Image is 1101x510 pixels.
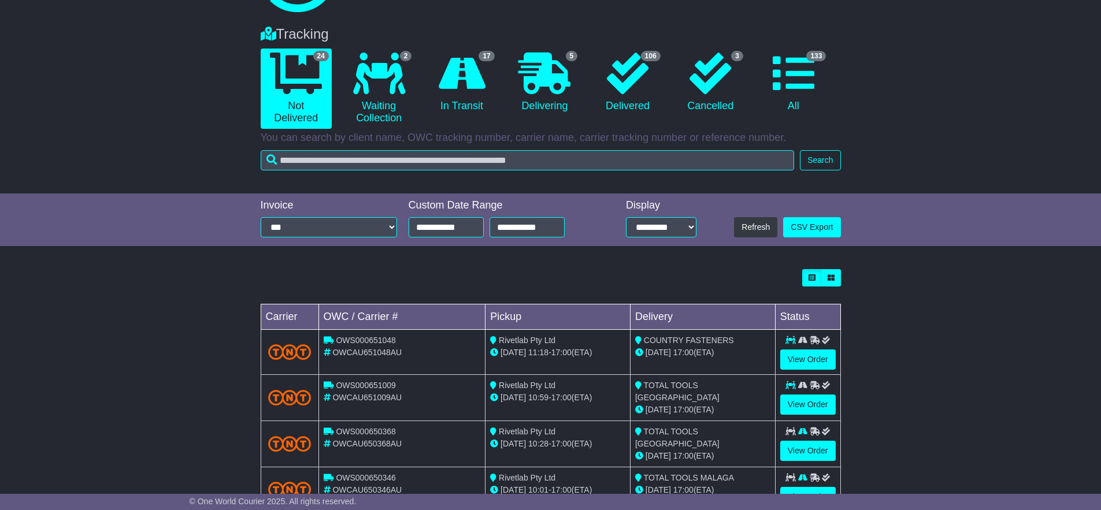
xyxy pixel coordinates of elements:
span: [DATE] [501,439,526,448]
div: (ETA) [635,404,770,416]
span: OWS000651009 [336,381,396,390]
span: © One World Courier 2025. All rights reserved. [190,497,357,506]
span: 10:01 [528,485,548,494]
span: [DATE] [646,451,671,460]
span: 17:00 [673,405,694,414]
span: [DATE] [501,485,526,494]
td: Carrier [261,304,318,330]
a: CSV Export [783,217,840,237]
span: [DATE] [501,393,526,402]
span: TOTAL TOOLS MALAGA [644,473,734,482]
a: 106 Delivered [592,49,663,117]
p: You can search by client name, OWC tracking number, carrier name, carrier tracking number or refe... [261,132,841,144]
span: OWCAU650368AU [332,439,402,448]
img: TNT_Domestic.png [268,390,312,405]
span: TOTAL TOOLS [GEOGRAPHIC_DATA] [635,427,720,448]
span: 17:00 [551,439,572,448]
td: Pickup [485,304,631,330]
span: Rivetlab Pty Ltd [499,427,555,436]
img: TNT_Domestic.png [268,482,312,497]
a: 5 Delivering [509,49,580,117]
span: Rivetlab Pty Ltd [499,336,555,345]
span: [DATE] [646,405,671,414]
span: 11:18 [528,348,548,357]
span: 10:28 [528,439,548,448]
div: Invoice [261,199,397,212]
div: Display [626,199,696,212]
span: 5 [566,51,578,61]
a: 17 In Transit [426,49,497,117]
div: (ETA) [635,484,770,496]
img: TNT_Domestic.png [268,344,312,360]
a: View Order [780,487,836,507]
span: 17:00 [551,393,572,402]
span: OWCAU651009AU [332,393,402,402]
span: 106 [641,51,661,61]
span: OWCAU650346AU [332,485,402,494]
span: 17:00 [551,348,572,357]
span: OWS000650368 [336,427,396,436]
a: 3 Cancelled [675,49,746,117]
span: Rivetlab Pty Ltd [499,473,555,482]
div: - (ETA) [490,392,625,404]
span: 133 [806,51,826,61]
span: 3 [731,51,743,61]
div: (ETA) [635,450,770,462]
a: View Order [780,441,836,461]
button: Search [800,150,840,170]
span: OWCAU651048AU [332,348,402,357]
img: TNT_Domestic.png [268,436,312,452]
div: Custom Date Range [409,199,594,212]
a: 24 Not Delivered [261,49,332,129]
button: Refresh [734,217,777,237]
span: 17:00 [673,485,694,494]
span: 17:00 [673,348,694,357]
span: TOTAL TOOLS [GEOGRAPHIC_DATA] [635,381,720,402]
div: - (ETA) [490,484,625,496]
div: - (ETA) [490,438,625,450]
a: View Order [780,349,836,370]
span: COUNTRY FASTENERS [644,336,734,345]
span: [DATE] [646,348,671,357]
span: 2 [400,51,412,61]
td: OWC / Carrier # [318,304,485,330]
a: 133 All [758,49,829,117]
a: 2 Waiting Collection [343,49,414,129]
span: 10:59 [528,393,548,402]
span: Rivetlab Pty Ltd [499,381,555,390]
span: [DATE] [646,485,671,494]
a: View Order [780,394,836,415]
span: 24 [313,51,329,61]
span: OWS000651048 [336,336,396,345]
span: OWS000650346 [336,473,396,482]
span: [DATE] [501,348,526,357]
span: 17:00 [673,451,694,460]
td: Status [775,304,840,330]
div: Tracking [255,26,847,43]
span: 17:00 [551,485,572,494]
span: 17 [479,51,494,61]
div: (ETA) [635,347,770,359]
div: - (ETA) [490,347,625,359]
td: Delivery [630,304,775,330]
